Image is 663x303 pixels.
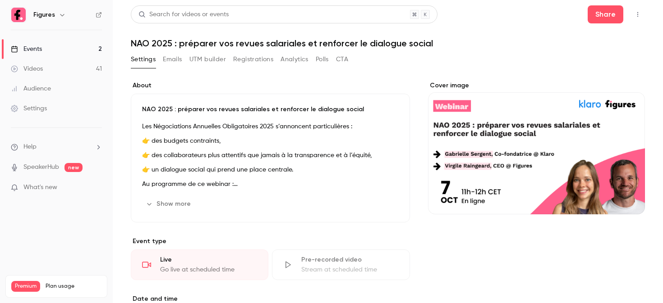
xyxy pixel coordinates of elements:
p: NAO 2025 : préparer vos revues salariales et renforcer le dialogue social [142,105,399,114]
button: Show more [142,197,196,211]
p: Les Négociations Annuelles Obligatoires 2025 s’annoncent particulières : [142,121,399,132]
label: About [131,81,410,90]
p: Au programme de ce webinar : [142,179,399,190]
p: Event type [131,237,410,246]
button: Emails [163,52,182,67]
div: Go live at scheduled time [160,265,257,274]
span: Premium [11,281,40,292]
div: LiveGo live at scheduled time [131,249,268,280]
button: Polls [316,52,329,67]
p: 👉 des budgets contraints, [142,136,399,146]
span: Plan usage [46,283,101,290]
label: Cover image [428,81,645,90]
div: Videos [11,64,43,73]
button: Settings [131,52,156,67]
iframe: Noticeable Trigger [91,184,102,192]
img: Figures [11,8,26,22]
p: 👉 des collaborateurs plus attentifs que jamais à la transparence et à l’équité, [142,150,399,161]
li: help-dropdown-opener [11,142,102,152]
button: Registrations [233,52,273,67]
div: Pre-recorded video [301,255,398,264]
button: CTA [336,52,348,67]
span: What's new [23,183,57,192]
div: Live [160,255,257,264]
div: Search for videos or events [138,10,229,19]
p: 👉 un dialogue social qui prend une place centrale. [142,164,399,175]
div: Events [11,45,42,54]
h1: NAO 2025 : préparer vos revues salariales et renforcer le dialogue social [131,38,645,49]
button: Share [588,5,623,23]
div: Audience [11,84,51,93]
a: SpeakerHub [23,163,59,172]
section: Cover image [428,81,645,214]
span: Help [23,142,37,152]
button: UTM builder [189,52,226,67]
div: Pre-recorded videoStream at scheduled time [272,249,410,280]
span: new [64,163,83,172]
div: Settings [11,104,47,113]
div: Stream at scheduled time [301,265,398,274]
button: Analytics [281,52,308,67]
h6: Figures [33,10,55,19]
